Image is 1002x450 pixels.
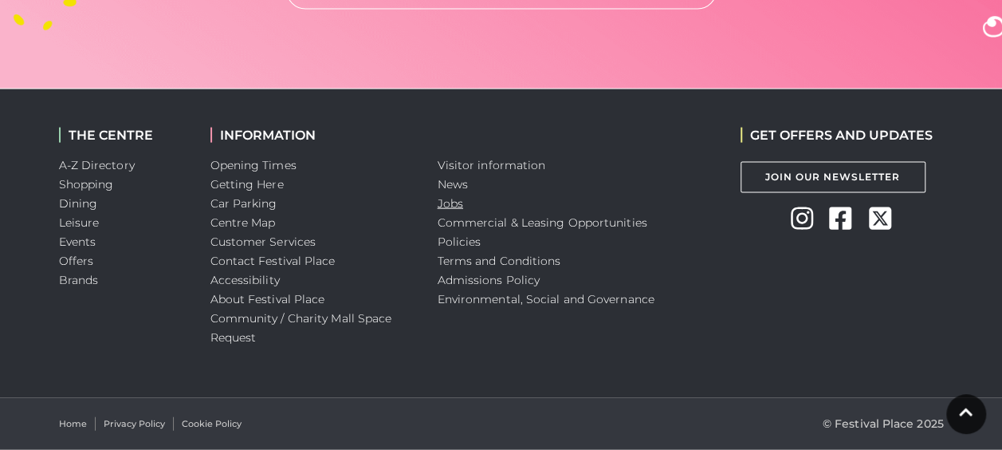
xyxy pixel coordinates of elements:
a: Offers [59,254,94,268]
a: Brands [59,273,99,287]
a: Dining [59,196,98,211]
a: Opening Times [210,158,297,172]
a: Policies [438,235,481,249]
a: Environmental, Social and Governance [438,292,654,306]
a: Getting Here [210,177,284,191]
a: Community / Charity Mall Space Request [210,311,392,345]
a: Events [59,235,96,249]
a: Terms and Conditions [438,254,561,268]
a: Shopping [59,177,114,191]
a: Cookie Policy [182,417,242,431]
h2: GET OFFERS AND UPDATES [741,128,933,143]
p: © Festival Place 2025 [823,414,944,433]
a: Centre Map [210,215,276,230]
a: Contact Festival Place [210,254,336,268]
a: Privacy Policy [104,417,165,431]
h2: THE CENTRE [59,128,187,143]
a: Leisure [59,215,100,230]
h2: INFORMATION [210,128,414,143]
a: About Festival Place [210,292,325,306]
a: Customer Services [210,235,316,249]
a: Jobs [438,196,463,211]
a: Accessibility [210,273,280,287]
a: News [438,177,468,191]
a: Join Our Newsletter [741,162,925,193]
a: Commercial & Leasing Opportunities [438,215,647,230]
a: A-Z Directory [59,158,135,172]
a: Admissions Policy [438,273,540,287]
a: Car Parking [210,196,277,211]
a: Home [59,417,87,431]
a: Visitor information [438,158,546,172]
